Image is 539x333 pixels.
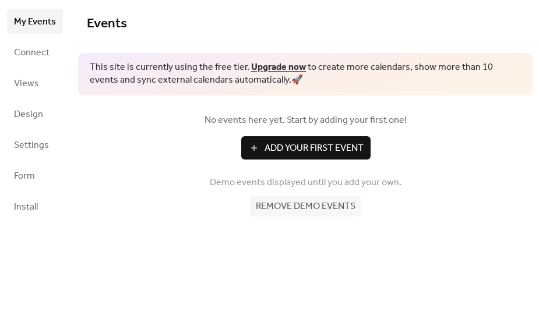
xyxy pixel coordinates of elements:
[241,136,371,160] button: Add Your First Event
[87,11,127,37] span: Events
[14,44,50,62] span: Connect
[14,136,49,154] span: Settings
[14,198,38,216] span: Install
[7,163,63,188] a: Form
[7,132,63,157] a: Settings
[7,9,63,34] a: My Events
[14,75,39,93] span: Views
[250,196,361,217] button: Remove demo events
[7,70,63,95] a: Views
[87,114,524,127] span: No events here yet. Start by adding your first one!
[14,13,56,31] span: My Events
[87,136,524,160] a: Add Your First Event
[265,141,364,155] span: Add Your First Event
[256,200,355,214] span: Remove demo events
[7,101,63,126] a: Design
[7,194,63,219] a: Install
[90,61,522,87] span: This site is currently using the free tier. to create more calendars, show more than 10 events an...
[14,105,43,123] span: Design
[14,167,35,185] span: Form
[7,40,63,65] a: Connect
[251,58,306,76] a: Upgrade now
[210,176,401,190] span: Demo events displayed until you add your own.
